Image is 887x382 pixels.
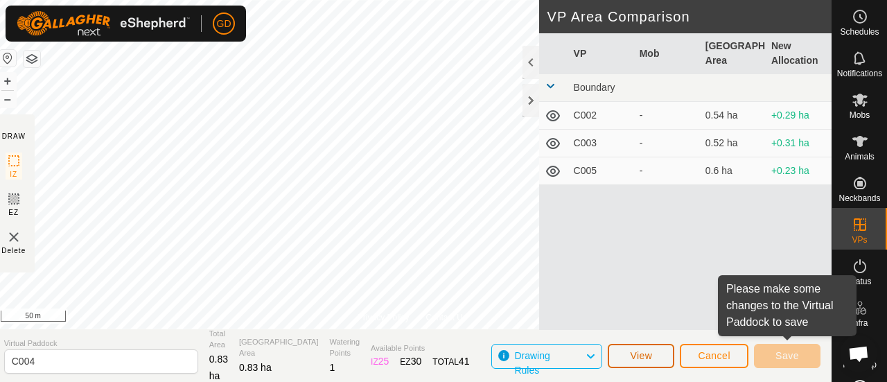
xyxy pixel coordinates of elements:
[766,102,832,130] td: +0.29 ha
[568,33,634,74] th: VP
[17,11,190,36] img: Gallagher Logo
[239,362,272,373] span: 0.83 ha
[700,157,766,185] td: 0.6 ha
[8,207,19,218] span: EZ
[640,164,694,178] div: -
[608,344,674,368] button: View
[680,344,748,368] button: Cancel
[239,336,319,359] span: [GEOGRAPHIC_DATA] Area
[850,111,870,119] span: Mobs
[209,354,228,381] span: 0.83 ha
[411,356,422,367] span: 30
[840,335,877,372] div: Open chat
[547,8,832,25] h2: VP Area Comparison
[568,102,634,130] td: C002
[568,130,634,157] td: C003
[568,157,634,185] td: C005
[1,245,26,256] span: Delete
[851,319,868,327] span: Infra
[852,236,867,244] span: VPs
[640,108,694,123] div: -
[640,136,694,150] div: -
[426,311,467,324] a: Contact Us
[848,277,871,286] span: Status
[700,33,766,74] th: [GEOGRAPHIC_DATA] Area
[775,350,799,361] span: Save
[698,350,730,361] span: Cancel
[330,362,335,373] span: 1
[700,102,766,130] td: 0.54 ha
[6,229,22,245] img: VP
[840,28,879,36] span: Schedules
[634,33,700,74] th: Mob
[514,350,550,376] span: Drawing Rules
[766,33,832,74] th: New Allocation
[400,354,421,369] div: EZ
[217,17,231,31] span: GD
[378,356,389,367] span: 25
[358,311,410,324] a: Privacy Policy
[209,328,228,351] span: Total Area
[837,69,882,78] span: Notifications
[24,51,40,67] button: Map Layers
[4,338,198,349] span: Virtual Paddock
[838,194,880,202] span: Neckbands
[630,350,652,361] span: View
[371,342,469,354] span: Available Points
[843,361,877,369] span: Heatmap
[2,131,26,141] div: DRAW
[10,169,17,180] span: IZ
[845,153,875,161] span: Animals
[754,344,820,368] button: Save
[371,354,389,369] div: IZ
[574,82,615,93] span: Boundary
[330,336,360,359] span: Watering Points
[700,130,766,157] td: 0.52 ha
[432,354,469,369] div: TOTAL
[459,356,470,367] span: 41
[766,157,832,185] td: +0.23 ha
[766,130,832,157] td: +0.31 ha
